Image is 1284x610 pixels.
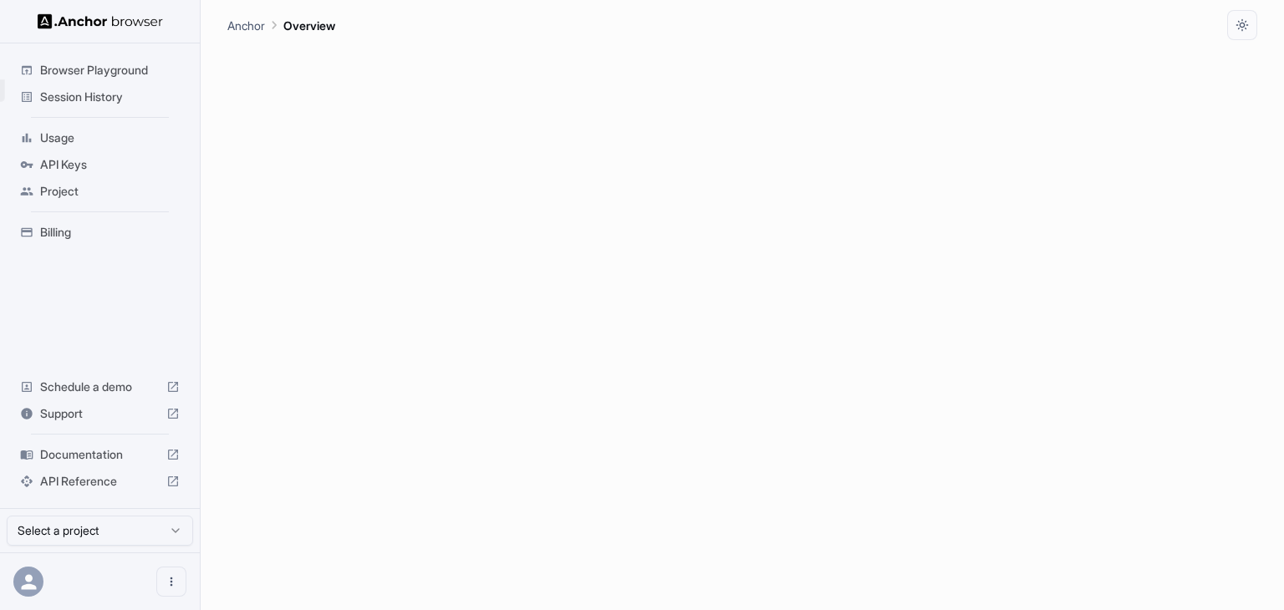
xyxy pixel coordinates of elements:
[40,405,160,422] span: Support
[40,156,180,173] span: API Keys
[13,125,186,151] div: Usage
[227,16,335,34] nav: breadcrumb
[40,473,160,490] span: API Reference
[283,17,335,34] p: Overview
[13,468,186,495] div: API Reference
[40,130,180,146] span: Usage
[156,567,186,597] button: Open menu
[38,13,163,29] img: Anchor Logo
[13,374,186,400] div: Schedule a demo
[40,62,180,79] span: Browser Playground
[40,89,180,105] span: Session History
[40,224,180,241] span: Billing
[13,400,186,427] div: Support
[13,84,186,110] div: Session History
[40,446,160,463] span: Documentation
[13,441,186,468] div: Documentation
[40,183,180,200] span: Project
[13,178,186,205] div: Project
[40,379,160,395] span: Schedule a demo
[13,57,186,84] div: Browser Playground
[13,151,186,178] div: API Keys
[13,219,186,246] div: Billing
[227,17,265,34] p: Anchor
